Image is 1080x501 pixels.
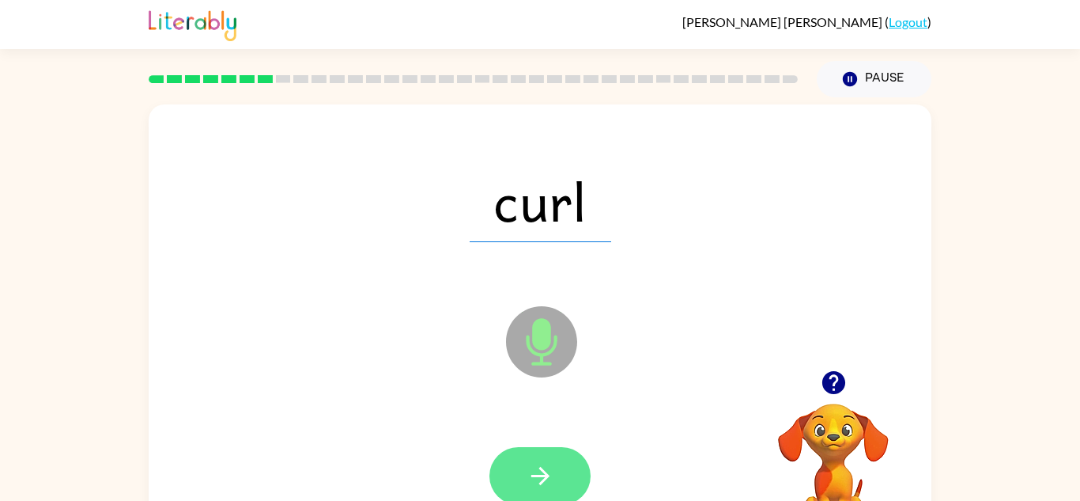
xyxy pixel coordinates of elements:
[889,14,927,29] a: Logout
[682,14,931,29] div: ( )
[682,14,885,29] span: [PERSON_NAME] [PERSON_NAME]
[149,6,236,41] img: Literably
[470,160,611,242] span: curl
[817,61,931,97] button: Pause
